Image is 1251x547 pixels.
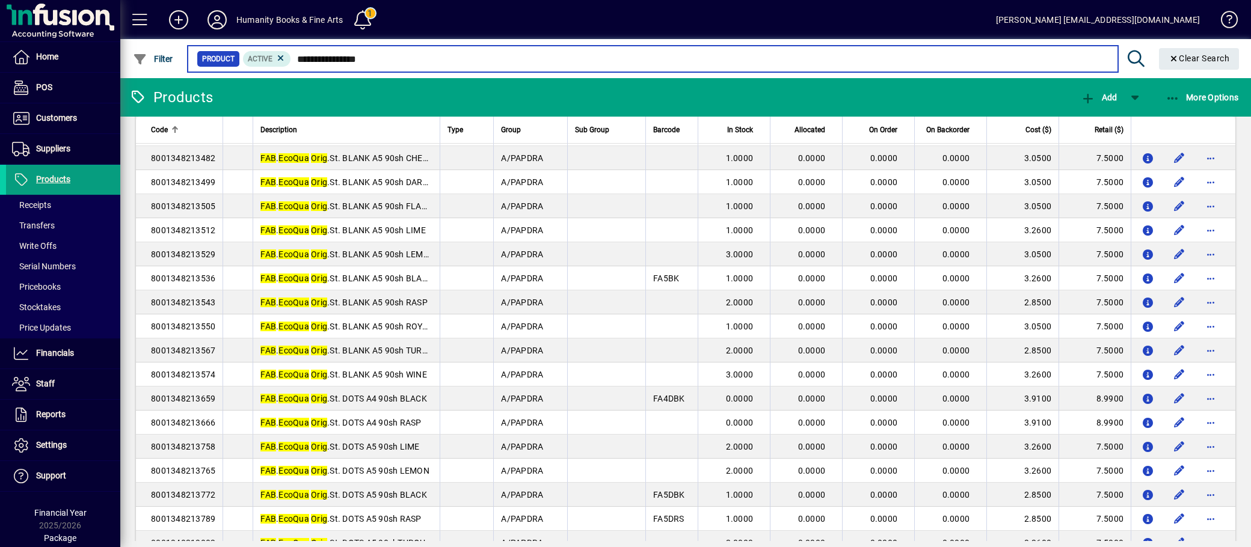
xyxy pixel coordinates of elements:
[278,153,309,163] em: EcoQua
[311,225,327,235] em: Orig
[151,298,215,307] span: 8001348213543
[6,277,120,297] a: Pricebooks
[1201,221,1220,240] button: More options
[151,177,215,187] span: 8001348213499
[726,201,754,211] span: 1.0000
[1170,365,1189,384] button: Edit
[798,249,826,259] span: 0.0000
[1059,459,1131,483] td: 7.5000
[501,490,543,500] span: A/PAPDRA
[1170,269,1189,288] button: Edit
[12,261,76,271] span: Serial Numbers
[501,346,543,355] span: A/PAPDRA
[942,249,970,259] span: 0.0000
[501,466,543,475] span: A/PAPDRA
[986,483,1059,507] td: 2.8500
[1159,48,1240,70] button: Clear
[202,53,235,65] span: Product
[311,418,327,427] em: Orig
[501,370,543,379] span: A/PAPDRA
[260,346,452,355] span: . .St. BLANK A5 90sh TURQUOISE
[726,225,754,235] span: 1.0000
[795,123,825,136] span: Allocated
[311,514,327,524] em: Orig
[870,490,898,500] span: 0.0000
[1059,338,1131,362] td: 7.5000
[6,134,120,164] a: Suppliers
[1170,461,1189,480] button: Edit
[501,123,560,136] div: Group
[942,442,970,451] span: 0.0000
[260,370,427,379] span: . .St. BLANK A5 90sh WINE
[778,123,836,136] div: Allocated
[1170,317,1189,336] button: Edit
[1059,483,1131,507] td: 7.5000
[1170,293,1189,312] button: Edit
[726,466,754,475] span: 2.0000
[6,461,120,491] a: Support
[1170,485,1189,504] button: Edit
[151,490,215,500] span: 8001348213772
[260,201,276,211] em: FAB
[278,370,309,379] em: EcoQua
[12,241,57,251] span: Write Offs
[1059,266,1131,290] td: 7.5000
[986,362,1059,387] td: 3.2600
[151,123,215,136] div: Code
[1059,411,1131,435] td: 8.9900
[1025,123,1051,136] span: Cost ($)
[942,418,970,427] span: 0.0000
[6,338,120,368] a: Financials
[501,249,543,259] span: A/PAPDRA
[798,298,826,307] span: 0.0000
[6,236,120,256] a: Write Offs
[501,273,543,283] span: A/PAPDRA
[1201,365,1220,384] button: More options
[278,394,309,403] em: EcoQua
[311,466,327,475] em: Orig
[870,153,898,163] span: 0.0000
[575,123,638,136] div: Sub Group
[12,323,71,332] span: Price Updates
[129,88,213,107] div: Products
[260,298,428,307] span: . .St. BLANK A5 90sh RASP
[260,346,276,355] em: FAB
[260,201,450,211] span: . .St. BLANK A5 90sh FLAMINGO
[278,249,309,259] em: EcoQua
[6,215,120,236] a: Transfers
[260,177,276,187] em: FAB
[6,195,120,215] a: Receipts
[36,348,74,358] span: Financials
[870,394,898,403] span: 0.0000
[1163,87,1242,108] button: More Options
[278,490,309,500] em: EcoQua
[260,370,276,379] em: FAB
[942,490,970,500] span: 0.0000
[870,370,898,379] span: 0.0000
[942,466,970,475] span: 0.0000
[311,273,327,283] em: Orig
[6,73,120,103] a: POS
[260,514,276,524] em: FAB
[36,409,66,419] span: Reports
[942,273,970,283] span: 0.0000
[36,379,55,388] span: Staff
[260,249,276,259] em: FAB
[501,177,543,187] span: A/PAPDRA
[1078,87,1120,108] button: Add
[986,170,1059,194] td: 3.0500
[260,322,276,331] em: FAB
[798,225,826,235] span: 0.0000
[1081,93,1117,102] span: Add
[653,123,680,136] span: Barcode
[942,225,970,235] span: 0.0000
[653,514,684,524] span: FA5DRS
[151,225,215,235] span: 8001348213512
[311,201,327,211] em: Orig
[501,225,543,235] span: A/PAPDRA
[726,249,754,259] span: 3.0000
[1201,461,1220,480] button: More options
[36,440,67,450] span: Settings
[278,225,309,235] em: EcoQua
[151,153,215,163] span: 8001348213482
